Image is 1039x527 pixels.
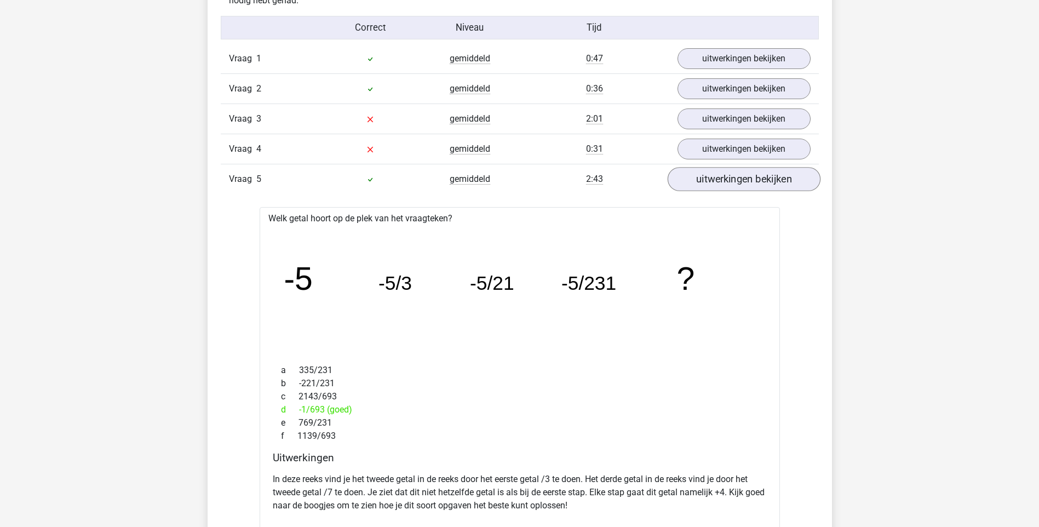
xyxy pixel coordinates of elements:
span: 0:47 [586,53,603,64]
span: 2 [256,83,261,94]
a: uitwerkingen bekijken [678,108,811,129]
div: 335/231 [273,364,767,377]
span: c [281,390,299,403]
span: 0:36 [586,83,603,94]
div: Niveau [420,21,520,35]
a: uitwerkingen bekijken [667,167,820,191]
span: gemiddeld [450,174,490,185]
tspan: -5/3 [378,273,412,295]
span: f [281,429,297,443]
span: Vraag [229,142,256,156]
a: uitwerkingen bekijken [678,78,811,99]
tspan: -5 [284,261,313,297]
span: Vraag [229,173,256,186]
span: gemiddeld [450,83,490,94]
tspan: -5/21 [470,273,514,295]
span: 5 [256,174,261,184]
span: Vraag [229,82,256,95]
div: 769/231 [273,416,767,429]
span: b [281,377,299,390]
span: d [281,403,299,416]
div: -1/693 (goed) [273,403,767,416]
span: gemiddeld [450,144,490,154]
span: Vraag [229,52,256,65]
span: 4 [256,144,261,154]
a: uitwerkingen bekijken [678,48,811,69]
span: gemiddeld [450,53,490,64]
span: Vraag [229,112,256,125]
span: 2:01 [586,113,603,124]
p: In deze reeks vind je het tweede getal in de reeks door het eerste getal /3 te doen. Het derde ge... [273,473,767,512]
span: 0:31 [586,144,603,154]
div: 1139/693 [273,429,767,443]
div: 2143/693 [273,390,767,403]
a: uitwerkingen bekijken [678,139,811,159]
tspan: ? [678,261,696,297]
h4: Uitwerkingen [273,451,767,464]
span: e [281,416,299,429]
span: 2:43 [586,174,603,185]
span: 3 [256,113,261,124]
span: 1 [256,53,261,64]
span: gemiddeld [450,113,490,124]
div: -221/231 [273,377,767,390]
div: Correct [320,21,420,35]
div: Tijd [519,21,669,35]
tspan: -5/231 [562,273,617,295]
span: a [281,364,299,377]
